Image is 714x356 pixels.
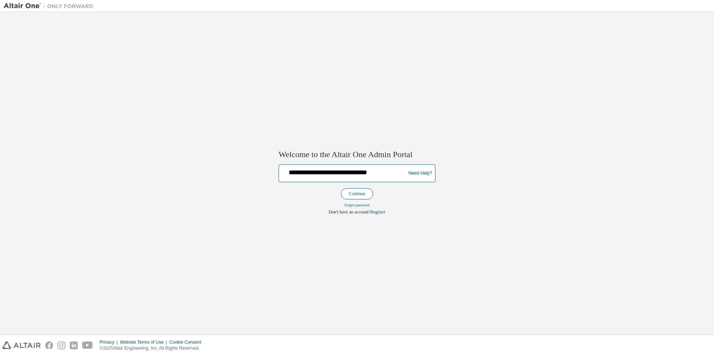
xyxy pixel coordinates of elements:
[345,203,370,207] a: Forgot password
[100,345,206,352] p: © 2025 Altair Engineering, Inc. All Rights Reserved.
[120,339,169,345] div: Website Terms of Use
[100,339,120,345] div: Privacy
[409,173,432,174] a: Need Help?
[58,341,65,349] img: instagram.svg
[341,188,373,200] button: Continue
[70,341,78,349] img: linkedin.svg
[329,210,370,215] span: Don't have an account?
[370,210,385,215] a: Register
[2,341,41,349] img: altair_logo.svg
[169,339,205,345] div: Cookie Consent
[279,149,435,160] h2: Welcome to the Altair One Admin Portal
[4,2,97,10] img: Altair One
[45,341,53,349] img: facebook.svg
[82,341,93,349] img: youtube.svg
